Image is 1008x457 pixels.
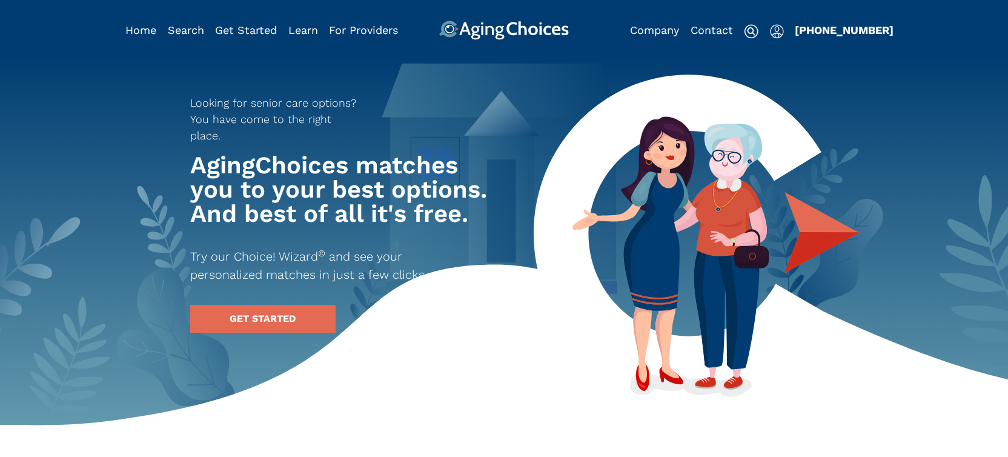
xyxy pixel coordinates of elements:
[691,24,733,36] a: Contact
[288,24,318,36] a: Learn
[439,21,569,40] img: AgingChoices
[329,24,398,36] a: For Providers
[744,24,758,39] img: search-icon.svg
[770,24,784,39] img: user-icon.svg
[190,247,471,284] p: Try our Choice! Wizard and see your personalized matches in just a few clicks.
[770,21,784,40] div: Popover trigger
[168,21,204,40] div: Popover trigger
[630,24,679,36] a: Company
[795,24,894,36] a: [PHONE_NUMBER]
[125,24,156,36] a: Home
[215,24,277,36] a: Get Started
[190,153,493,226] h1: AgingChoices matches you to your best options. And best of all it's free.
[190,305,336,333] a: GET STARTED
[168,24,204,36] a: Search
[190,95,365,144] p: Looking for senior care options? You have come to the right place.
[318,248,325,259] sup: ©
